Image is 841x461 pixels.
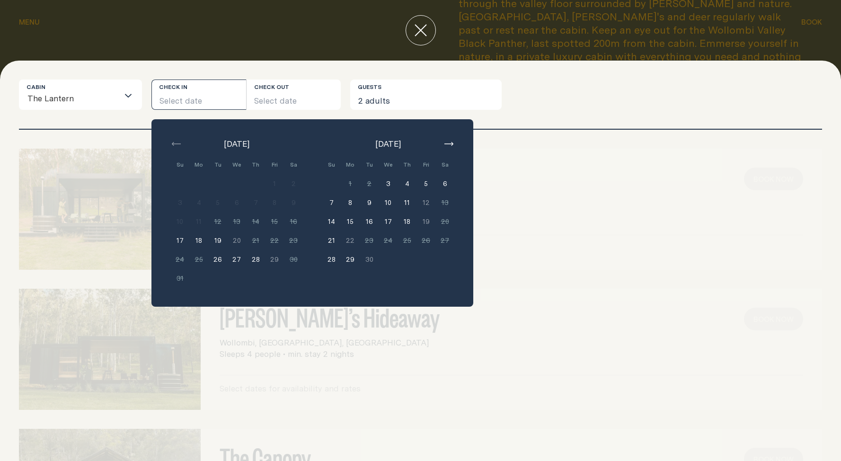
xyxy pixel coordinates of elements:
[416,231,435,250] button: 26
[379,155,398,174] div: We
[416,174,435,193] button: 5
[265,212,284,231] button: 15
[189,250,208,269] button: 25
[398,193,416,212] button: 11
[360,174,379,193] button: 2
[224,138,249,150] span: [DATE]
[208,231,227,250] button: 19
[358,83,381,91] label: Guests
[265,174,284,193] button: 1
[379,174,398,193] button: 3
[265,155,284,174] div: Fri
[189,231,208,250] button: 18
[341,193,360,212] button: 8
[189,212,208,231] button: 11
[341,155,360,174] div: Mo
[227,155,246,174] div: We
[322,212,341,231] button: 14
[284,174,303,193] button: 2
[379,193,398,212] button: 10
[322,155,341,174] div: Su
[189,155,208,174] div: Mo
[284,155,303,174] div: Sa
[227,250,246,269] button: 27
[170,250,189,269] button: 24
[27,88,74,109] span: The Lantern
[227,193,246,212] button: 6
[246,231,265,250] button: 21
[74,89,119,109] input: Search for option
[265,250,284,269] button: 29
[170,269,189,288] button: 31
[208,155,227,174] div: Tu
[208,212,227,231] button: 12
[227,212,246,231] button: 13
[284,231,303,250] button: 23
[246,193,265,212] button: 7
[246,155,265,174] div: Th
[416,155,435,174] div: Fri
[246,250,265,269] button: 28
[208,193,227,212] button: 5
[247,80,341,110] button: Select date
[170,231,189,250] button: 17
[375,138,401,150] span: [DATE]
[322,231,341,250] button: 21
[379,231,398,250] button: 24
[19,80,142,110] div: Search for option
[265,193,284,212] button: 8
[435,155,454,174] div: Sa
[435,174,454,193] button: 6
[170,212,189,231] button: 10
[379,212,398,231] button: 17
[360,212,379,231] button: 16
[265,231,284,250] button: 22
[284,250,303,269] button: 30
[398,155,416,174] div: Th
[398,231,416,250] button: 25
[435,193,454,212] button: 13
[360,231,379,250] button: 23
[416,212,435,231] button: 19
[398,212,416,231] button: 18
[341,212,360,231] button: 15
[151,80,246,110] button: Select date
[341,174,360,193] button: 1
[350,80,502,110] button: 2 adults
[322,250,341,269] button: 28
[435,231,454,250] button: 27
[416,193,435,212] button: 12
[322,193,341,212] button: 7
[398,174,416,193] button: 4
[284,212,303,231] button: 16
[284,193,303,212] button: 9
[341,250,360,269] button: 29
[406,15,436,45] button: close
[170,155,189,174] div: Su
[208,250,227,269] button: 26
[246,212,265,231] button: 14
[360,155,379,174] div: Tu
[170,193,189,212] button: 3
[360,250,379,269] button: 30
[227,231,246,250] button: 20
[341,231,360,250] button: 22
[360,193,379,212] button: 9
[189,193,208,212] button: 4
[435,212,454,231] button: 20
